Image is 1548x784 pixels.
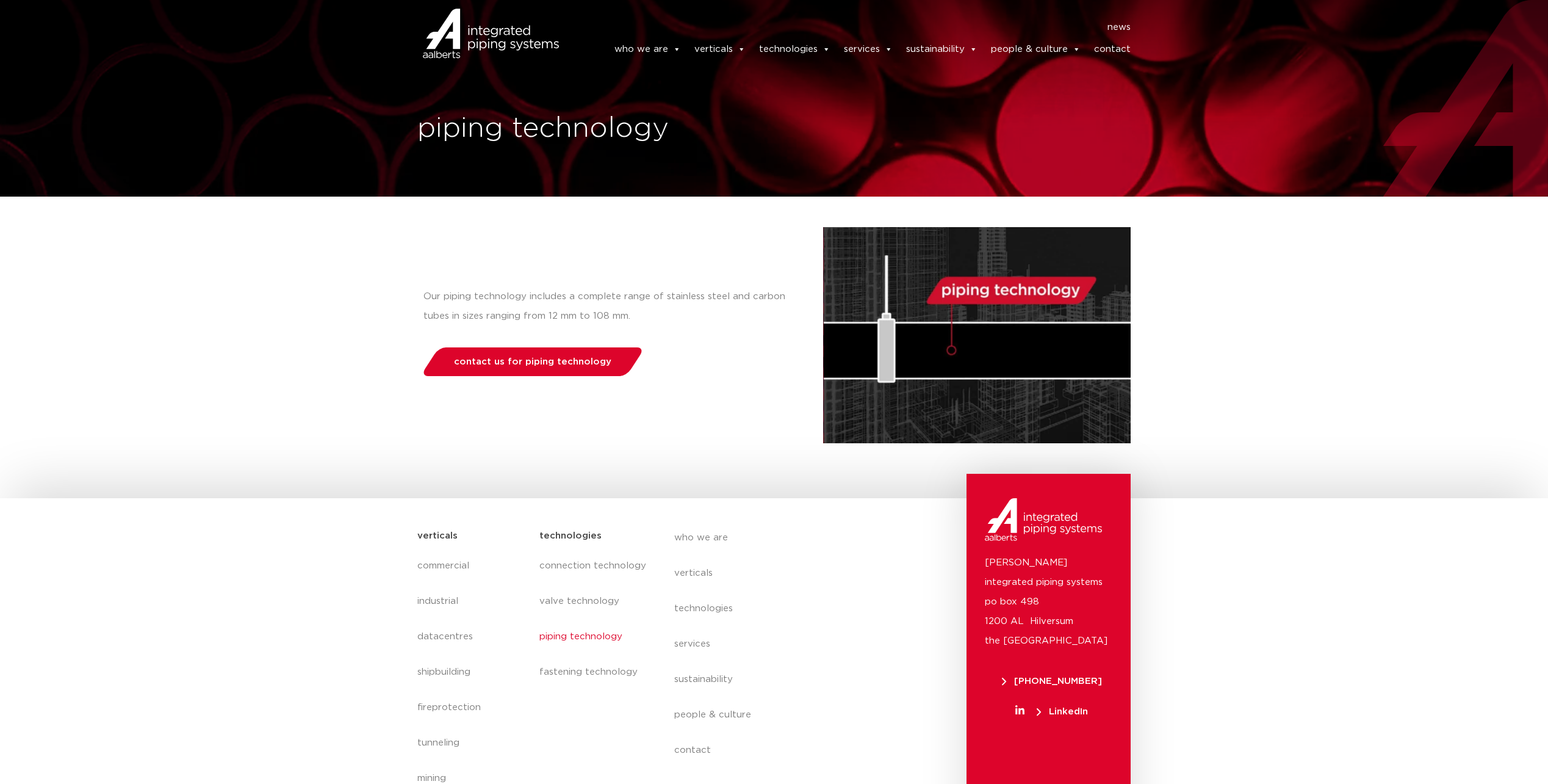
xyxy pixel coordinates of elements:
[674,626,898,662] a: services
[420,347,645,376] a: contact us for piping technology
[1002,677,1102,686] span: [PHONE_NUMBER]
[417,526,458,546] h5: verticals
[417,690,528,725] a: fireprotection
[417,655,528,690] a: shipbuilding
[906,37,977,62] a: sustainability
[614,37,681,62] a: who we are
[759,37,830,62] a: technologies
[985,553,1112,651] p: [PERSON_NAME] integrated piping systems po box 498 1200 AL Hilversum the [GEOGRAPHIC_DATA]
[417,584,528,619] a: industrial
[844,37,893,62] a: services
[674,662,898,697] a: sustainability
[539,584,649,619] a: valve technology
[674,520,898,556] a: who we are
[674,520,898,768] nav: Menu
[417,548,528,584] a: commercial
[539,548,649,690] nav: Menu
[674,733,898,768] a: contact
[577,18,1131,37] nav: Menu
[417,725,528,761] a: tunneling
[539,526,602,546] h5: technologies
[1094,37,1131,62] a: contact
[674,697,898,733] a: people & culture
[985,707,1118,716] a: LinkedIn
[454,357,611,366] span: contact us for piping technology
[417,619,528,655] a: datacentres
[423,287,799,326] p: Our piping technology includes a complete range of stainless steel and carbon tubes in sizes rang...
[985,677,1118,686] a: [PHONE_NUMBER]
[674,556,898,591] a: verticals
[1107,18,1131,37] a: news
[674,591,898,626] a: technologies
[694,37,746,62] a: verticals
[1037,707,1088,716] span: LinkedIn
[539,619,649,655] a: piping technology
[539,655,649,690] a: fastening technology
[991,37,1081,62] a: people & culture
[539,548,649,584] a: connection technology
[417,109,768,148] h1: piping technology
